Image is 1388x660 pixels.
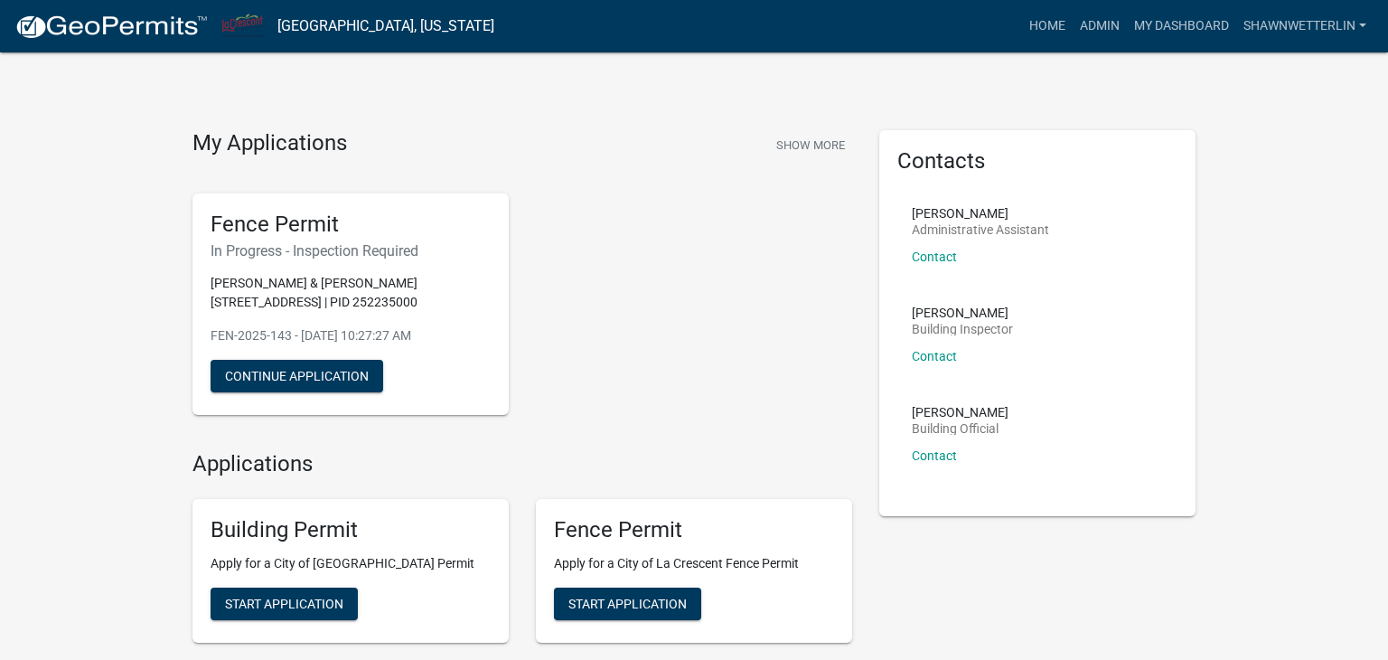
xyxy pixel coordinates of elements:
a: Contact [912,349,957,363]
img: City of La Crescent, Minnesota [222,14,263,38]
p: Building Inspector [912,323,1013,335]
a: [GEOGRAPHIC_DATA], [US_STATE] [277,11,494,42]
p: FEN-2025-143 - [DATE] 10:27:27 AM [211,326,491,345]
p: [PERSON_NAME] [912,406,1008,419]
p: Administrative Assistant [912,223,1049,236]
h5: Fence Permit [211,212,491,238]
button: Show More [769,130,852,160]
h5: Fence Permit [554,517,834,543]
a: Contact [912,250,957,264]
p: [PERSON_NAME] [912,306,1013,319]
button: Continue Application [211,360,383,392]
span: Start Application [568,597,687,611]
p: [PERSON_NAME] & [PERSON_NAME] [STREET_ADDRESS] | PID 252235000 [211,274,491,312]
a: My Dashboard [1127,9,1236,43]
a: Home [1022,9,1073,43]
p: Apply for a City of La Crescent Fence Permit [554,554,834,573]
a: Contact [912,448,957,463]
button: Start Application [554,588,701,620]
a: ShawnWetterlin [1236,9,1374,43]
h5: Building Permit [211,517,491,543]
p: [PERSON_NAME] [912,207,1049,220]
h6: In Progress - Inspection Required [211,242,491,259]
a: Admin [1073,9,1127,43]
h4: My Applications [192,130,347,157]
p: Building Official [912,422,1008,435]
button: Start Application [211,588,358,620]
h4: Applications [192,451,852,477]
h5: Contacts [897,148,1177,174]
span: Start Application [225,597,343,611]
p: Apply for a City of [GEOGRAPHIC_DATA] Permit [211,554,491,573]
